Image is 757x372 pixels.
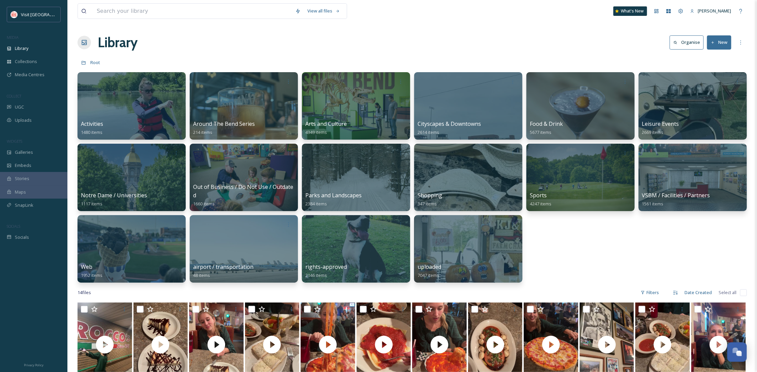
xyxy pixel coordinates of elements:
span: Visit [GEOGRAPHIC_DATA] [21,11,73,18]
span: Out of Business / Do Not Use / Outdated [193,183,293,199]
span: Parks and Landscapes [305,192,362,199]
span: 48 items [193,272,210,278]
a: Around The Bend Series214 items [193,121,255,135]
span: rights-approved [305,263,347,270]
span: UGC [15,104,24,110]
a: [PERSON_NAME] [687,4,735,18]
a: Food & Drink5677 items [530,121,563,135]
span: airport / transportation [193,263,253,270]
button: Open Chat [727,342,747,362]
a: uploaded7047 items [418,264,441,278]
span: Collections [15,58,37,65]
span: COLLECT [7,93,21,98]
span: Socials [15,234,29,240]
a: Leisure Events2669 items [642,121,679,135]
a: rights-approved2146 items [305,264,347,278]
span: 1117 items [81,201,102,207]
span: Cityscapes & Downtowns [418,120,481,127]
span: 1952 items [81,272,102,278]
a: What's New [613,6,647,16]
a: Arts and Culture4349 items [305,121,347,135]
button: Organise [670,35,704,49]
a: Cityscapes & Downtowns2614 items [418,121,481,135]
span: Arts and Culture [305,120,347,127]
span: Galleries [15,149,33,155]
span: Around The Bend Series [193,120,255,127]
a: Out of Business / Do Not Use / Outdated1660 items [193,184,293,207]
span: 1660 items [193,201,215,207]
span: 2146 items [305,272,327,278]
span: 214 items [193,129,212,135]
span: Shopping [418,192,442,199]
span: Library [15,45,28,52]
a: VSBM / Facilities / Partners1561 items [642,192,710,207]
a: Shopping347 items [418,192,442,207]
span: Uploads [15,117,32,123]
a: View all files [304,4,343,18]
div: Date Created [682,286,716,299]
span: SnapLink [15,202,33,208]
span: Notre Dame / Universities [81,192,147,199]
img: vsbm-stackedMISH_CMYKlogo2017.jpg [11,11,18,18]
span: 4349 items [305,129,327,135]
span: 7047 items [418,272,439,278]
span: 2669 items [642,129,664,135]
span: Root [90,59,100,65]
span: SOCIALS [7,224,20,229]
input: Search your library [93,4,292,19]
span: Food & Drink [530,120,563,127]
span: 2614 items [418,129,439,135]
span: Activities [81,120,103,127]
a: Notre Dame / Universities1117 items [81,192,147,207]
span: Embeds [15,162,31,169]
span: Sports [530,192,547,199]
span: 14 file s [78,289,91,296]
span: Select all [719,289,737,296]
span: Leisure Events [642,120,679,127]
span: 347 items [418,201,437,207]
a: Privacy Policy [24,361,43,369]
a: Activities1480 items [81,121,103,135]
span: Privacy Policy [24,363,43,367]
span: uploaded [418,263,441,270]
span: VSBM / Facilities / Partners [642,192,710,199]
a: Parks and Landscapes2384 items [305,192,362,207]
a: airport / transportation48 items [193,264,253,278]
a: Organise [670,35,707,49]
span: 1480 items [81,129,102,135]
span: 4247 items [530,201,551,207]
span: Media Centres [15,71,44,78]
a: Web1952 items [81,264,102,278]
a: Sports4247 items [530,192,551,207]
span: WIDGETS [7,139,22,144]
span: MEDIA [7,35,19,40]
span: 2384 items [305,201,327,207]
span: Maps [15,189,26,195]
span: 5677 items [530,129,551,135]
button: New [707,35,731,49]
a: Library [98,32,138,53]
span: Web [81,263,92,270]
span: [PERSON_NAME] [698,8,731,14]
span: 1561 items [642,201,664,207]
span: Stories [15,175,29,182]
a: Root [90,58,100,66]
div: Filters [637,286,663,299]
